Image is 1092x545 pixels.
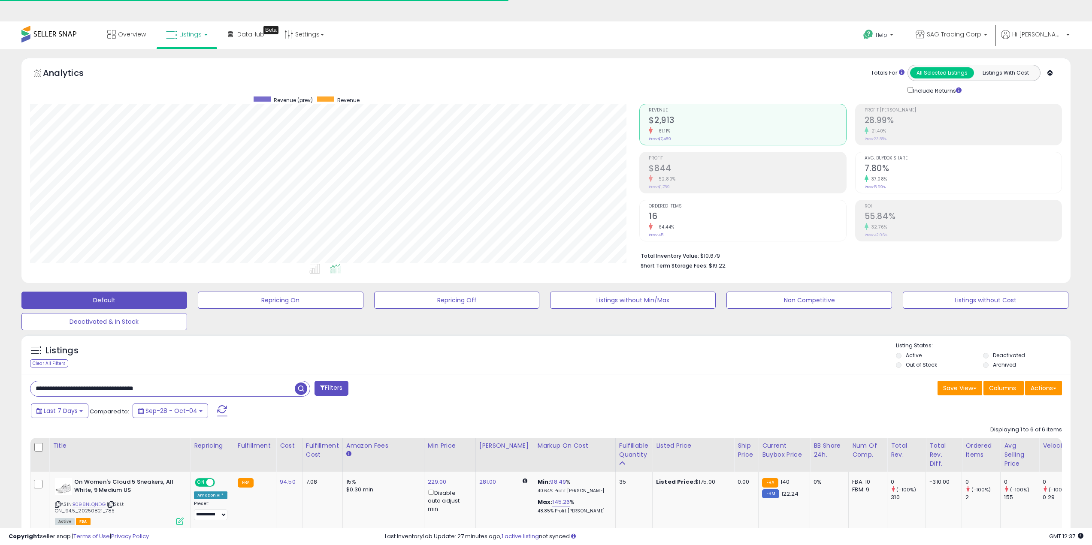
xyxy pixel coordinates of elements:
div: FBM: 9 [852,486,880,494]
p: Listing States: [896,342,1071,350]
button: All Selected Listings [910,67,974,78]
strong: Copyright [9,532,40,540]
h2: $844 [649,163,846,175]
div: Amazon AI * [194,491,227,499]
small: Prev: 23.88% [865,136,886,142]
a: 1 active listing [502,532,539,540]
span: FBA [76,518,91,525]
small: -61.11% [653,128,671,134]
div: seller snap | | [9,533,149,541]
label: Archived [993,361,1016,368]
b: On Women's Cloud 5 Sneakers, All White, 9 Medium US [74,478,178,496]
a: Privacy Policy [111,532,149,540]
b: Short Term Storage Fees: [641,262,708,269]
label: Deactivated [993,352,1025,359]
a: 98.49 [550,478,566,486]
div: Fulfillable Quantity [619,441,649,459]
a: 94.50 [280,478,296,486]
div: Velocity [1043,441,1074,450]
small: Prev: 45 [649,232,663,238]
a: Settings [278,21,330,47]
a: Help [856,23,902,49]
div: Repricing [194,441,230,450]
div: 2 [965,494,1000,501]
div: Amazon Fees [346,441,420,450]
span: 2025-10-13 12:37 GMT [1049,532,1083,540]
li: $10,679 [641,250,1056,260]
div: % [538,478,609,494]
div: Min Price [428,441,472,450]
a: DataHub [221,21,271,47]
small: Prev: $7,489 [649,136,671,142]
button: Listings without Min/Max [550,292,716,309]
a: 145.26 [552,498,570,506]
div: FBA: 10 [852,478,880,486]
button: Filters [315,381,348,396]
span: | SKU: ON_94.5_20250821_785 [55,501,124,514]
span: Overview [118,30,146,39]
span: Listings [179,30,202,39]
h2: $2,913 [649,115,846,127]
button: Sep-28 - Oct-04 [133,403,208,418]
th: The percentage added to the cost of goods (COGS) that forms the calculator for Min & Max prices. [534,438,615,472]
div: 310 [891,494,926,501]
h2: 16 [649,211,846,223]
span: 140 [780,478,790,486]
div: Ordered Items [965,441,997,459]
span: Compared to: [90,407,129,416]
b: Listed Price: [656,478,695,486]
div: Clear All Filters [30,359,68,367]
a: 229.00 [428,478,447,486]
div: Fulfillment [238,441,272,450]
span: SAG Trading Corp [927,30,981,39]
h2: 28.99% [865,115,1062,127]
a: Terms of Use [73,532,110,540]
div: 0 [965,478,1000,486]
div: Listed Price [656,441,730,450]
small: (-100%) [1049,486,1068,493]
small: 21.40% [868,128,886,134]
div: Totals For [871,69,904,77]
button: Listings With Cost [974,67,1038,78]
span: OFF [214,479,227,486]
div: Include Returns [901,85,972,95]
div: -310.00 [929,478,955,486]
span: Sep-28 - Oct-04 [145,406,197,415]
div: 0 [1043,478,1077,486]
button: Save View [938,381,982,395]
div: BB Share 24h. [814,441,845,459]
div: Current Buybox Price [762,441,806,459]
span: Columns [989,384,1016,392]
div: Num of Comp. [852,441,883,459]
a: Overview [101,21,152,47]
a: B098NLQNDG [73,501,106,508]
div: Markup on Cost [538,441,612,450]
span: Last 7 Days [44,406,78,415]
small: Prev: 42.06% [865,232,887,238]
b: Max: [538,498,553,506]
label: Out of Stock [906,361,937,368]
a: Listings [160,21,214,47]
div: ASIN: [55,478,184,524]
small: FBA [762,478,778,488]
small: 32.76% [868,224,887,230]
span: Avg. Buybox Share [865,156,1062,161]
button: Last 7 Days [31,403,88,418]
button: Default [21,292,187,309]
h5: Listings [45,345,79,357]
label: Active [906,352,922,359]
small: -52.80% [653,176,676,182]
span: DataHub [237,30,264,39]
p: 48.85% Profit [PERSON_NAME] [538,508,609,514]
small: Prev: 5.69% [865,184,886,190]
div: Disable auto adjust min [428,488,469,513]
div: 0 [1004,478,1039,486]
h5: Analytics [43,67,100,81]
small: FBA [238,478,254,488]
span: Profit [649,156,846,161]
div: Preset: [194,501,227,520]
button: Deactivated & In Stock [21,313,187,330]
div: 35 [619,478,646,486]
button: Actions [1025,381,1062,395]
div: Total Rev. [891,441,922,459]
